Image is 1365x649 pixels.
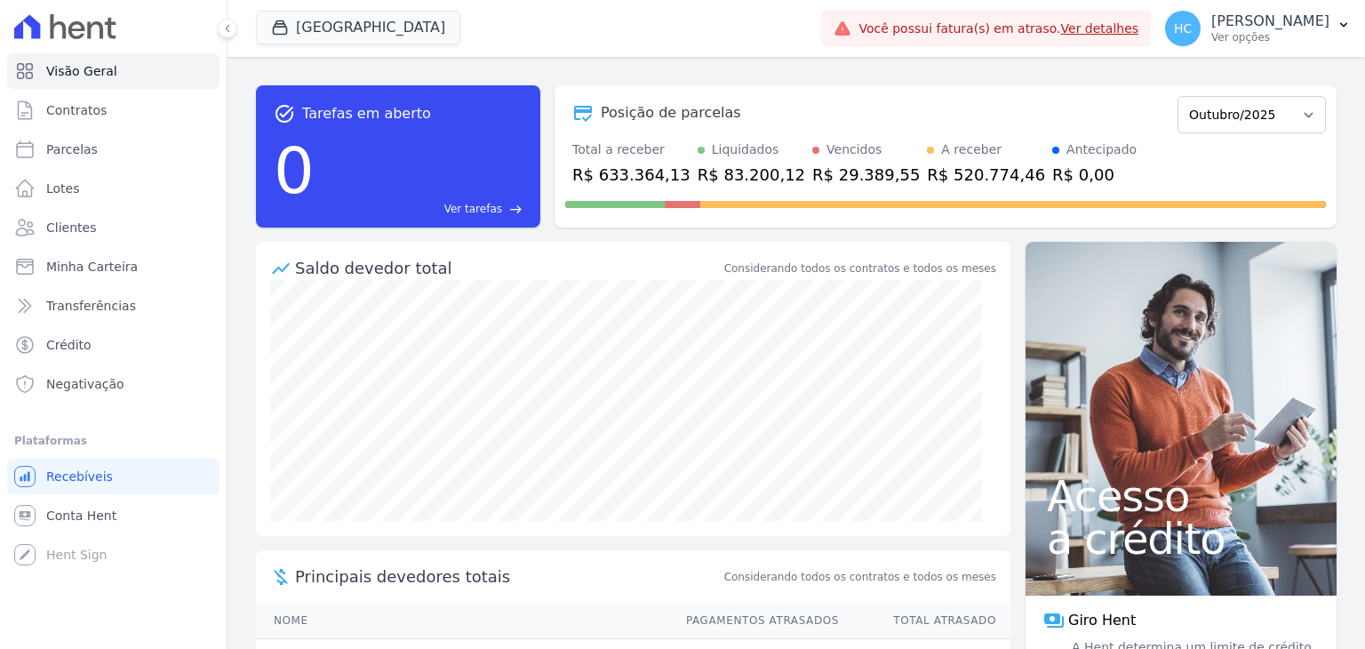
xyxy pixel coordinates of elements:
div: R$ 29.389,55 [812,163,920,187]
span: HC [1174,22,1192,35]
span: Giro Hent [1068,610,1136,631]
span: Clientes [46,219,96,236]
div: Antecipado [1066,140,1137,159]
a: Crédito [7,327,220,363]
a: Minha Carteira [7,249,220,284]
span: a crédito [1047,517,1315,560]
span: east [509,203,523,216]
span: Principais devedores totais [295,565,721,589]
a: Parcelas [7,132,220,167]
span: Conta Hent [46,507,116,525]
div: A receber [941,140,1002,159]
span: Minha Carteira [46,258,138,276]
p: [PERSON_NAME] [1211,12,1329,30]
th: Nome [256,603,669,639]
a: Contratos [7,92,220,128]
div: Plataformas [14,430,212,452]
span: Transferências [46,297,136,315]
a: Ver detalhes [1061,21,1139,36]
a: Visão Geral [7,53,220,89]
button: HC [PERSON_NAME] Ver opções [1151,4,1365,53]
div: Vencidos [826,140,882,159]
span: Tarefas em aberto [302,103,431,124]
span: Você possui fatura(s) em atraso. [858,20,1138,38]
div: R$ 520.774,46 [927,163,1045,187]
span: Recebíveis [46,468,113,485]
span: Ver tarefas [444,201,502,217]
div: Considerando todos os contratos e todos os meses [724,260,996,276]
button: [GEOGRAPHIC_DATA] [256,11,460,44]
a: Transferências [7,288,220,324]
a: Lotes [7,171,220,206]
div: Saldo devedor total [295,256,721,280]
span: Visão Geral [46,62,117,80]
span: task_alt [274,103,295,124]
span: Lotes [46,180,80,197]
a: Negativação [7,366,220,402]
div: Liquidados [712,140,779,159]
th: Pagamentos Atrasados [669,603,840,639]
a: Clientes [7,210,220,245]
span: Negativação [46,375,124,393]
span: Considerando todos os contratos e todos os meses [724,569,996,585]
a: Ver tarefas east [322,201,523,217]
th: Total Atrasado [840,603,1010,639]
div: R$ 0,00 [1052,163,1137,187]
span: Parcelas [46,140,98,158]
div: R$ 83.200,12 [698,163,805,187]
p: Ver opções [1211,30,1329,44]
div: R$ 633.364,13 [572,163,690,187]
a: Conta Hent [7,498,220,533]
div: Posição de parcelas [601,102,741,124]
div: Total a receber [572,140,690,159]
div: 0 [274,124,315,217]
a: Recebíveis [7,459,220,494]
span: Crédito [46,336,92,354]
span: Contratos [46,101,107,119]
span: Acesso [1047,475,1315,517]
